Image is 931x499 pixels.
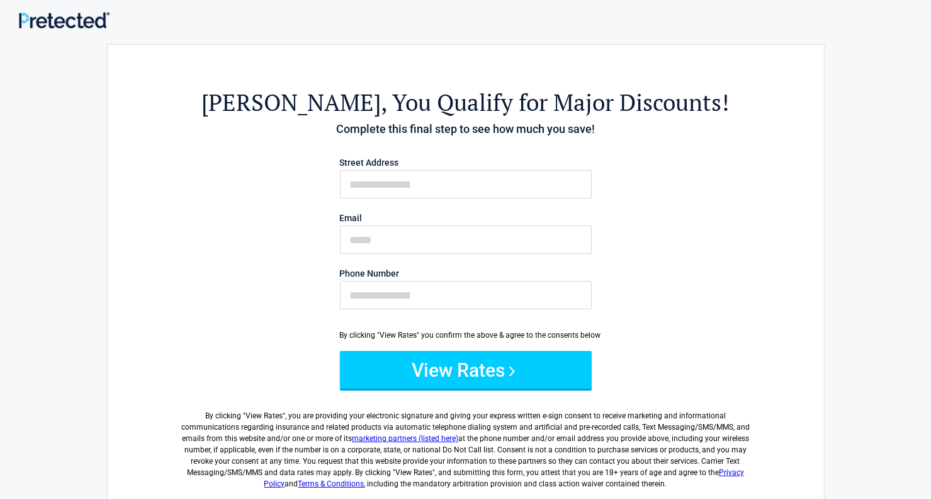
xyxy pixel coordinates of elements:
button: View Rates [340,351,592,389]
label: Street Address [340,158,592,167]
span: View Rates [245,411,283,420]
label: By clicking " ", you are providing your electronic signature and giving your express written e-si... [177,400,755,490]
label: Email [340,214,592,222]
h2: , You Qualify for Major Discounts! [177,87,755,118]
img: Main Logo [19,12,110,28]
label: Phone Number [340,269,592,278]
h4: Complete this final step to see how much you save! [177,121,755,137]
span: [PERSON_NAME] [202,87,381,118]
div: By clicking "View Rates" you confirm the above & agree to the consents below [340,330,592,341]
a: Terms & Conditions [298,479,364,488]
a: marketing partners (listed here) [352,434,458,443]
